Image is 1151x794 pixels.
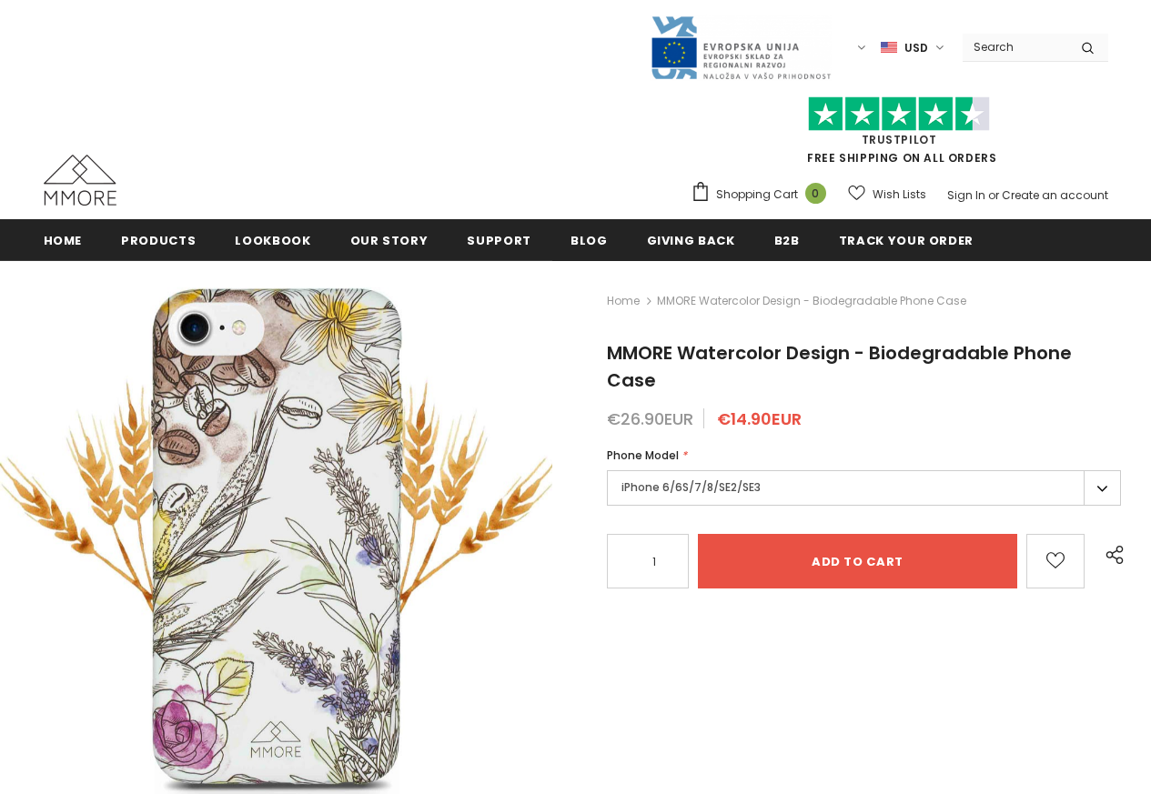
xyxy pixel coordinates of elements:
[848,178,926,210] a: Wish Lists
[691,105,1108,166] span: FREE SHIPPING ON ALL ORDERS
[691,181,835,208] a: Shopping Cart 0
[607,470,1121,506] label: iPhone 6/6S/7/8/SE2/SE3
[467,232,531,249] span: support
[904,39,928,57] span: USD
[467,219,531,260] a: support
[808,96,990,132] img: Trust Pilot Stars
[44,232,83,249] span: Home
[657,290,966,312] span: MMORE Watercolor Design - Biodegradable Phone Case
[44,219,83,260] a: Home
[121,219,196,260] a: Products
[607,340,1072,393] span: MMORE Watercolor Design - Biodegradable Phone Case
[881,40,897,55] img: USD
[862,132,937,147] a: Trustpilot
[650,15,832,81] img: Javni Razpis
[963,34,1067,60] input: Search Site
[235,232,310,249] span: Lookbook
[839,232,974,249] span: Track your order
[235,219,310,260] a: Lookbook
[607,407,693,430] span: €26.90EUR
[350,232,429,249] span: Our Story
[44,155,116,206] img: MMORE Cases
[607,290,640,312] a: Home
[350,219,429,260] a: Our Story
[774,219,800,260] a: B2B
[121,232,196,249] span: Products
[774,232,800,249] span: B2B
[570,232,608,249] span: Blog
[698,534,1017,588] input: Add to cart
[1002,187,1108,203] a: Create an account
[570,219,608,260] a: Blog
[647,232,735,249] span: Giving back
[717,407,802,430] span: €14.90EUR
[947,187,985,203] a: Sign In
[839,219,974,260] a: Track your order
[716,186,798,204] span: Shopping Cart
[805,183,826,204] span: 0
[988,187,999,203] span: or
[607,447,679,463] span: Phone Model
[647,219,735,260] a: Giving back
[873,186,926,204] span: Wish Lists
[650,39,832,55] a: Javni Razpis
